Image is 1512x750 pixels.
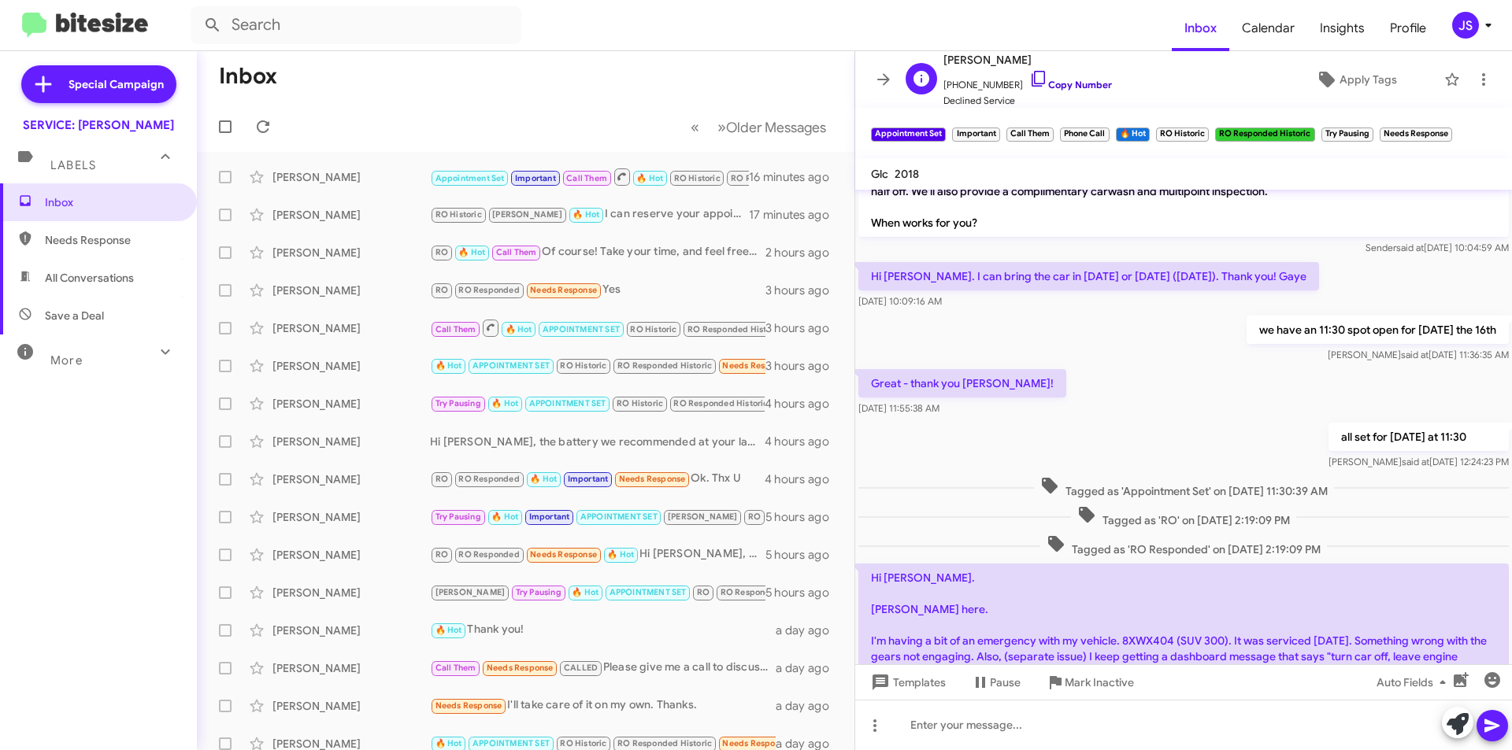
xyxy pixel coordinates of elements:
a: Copy Number [1029,79,1112,91]
span: CALLED [564,663,598,673]
span: [DATE] 11:55:38 AM [858,402,939,414]
span: RO Responded [458,474,519,484]
div: [PERSON_NAME] [272,660,430,676]
button: JS [1439,12,1495,39]
p: all set for [DATE] at 11:30 [1329,423,1509,451]
div: 3 hours ago [765,320,842,336]
div: 5 hours ago [765,547,842,563]
span: Needs Response [530,285,597,295]
span: Apply Tags [1340,65,1397,94]
span: Tagged as 'RO' on [DATE] 2:19:09 PM [1071,505,1296,528]
span: More [50,353,83,368]
span: Tagged as 'RO Responded' on [DATE] 2:19:09 PM [1040,534,1327,557]
span: said at [1396,242,1424,253]
span: [PERSON_NAME] [668,512,738,522]
div: 4 hours ago [765,396,842,412]
span: RO Responded Historic [617,738,712,748]
span: RO Historic [630,324,676,334]
small: RO Responded Historic [1215,127,1314,142]
span: Needs Response [45,232,179,248]
div: That car was already turned in [430,394,765,412]
div: Hi [PERSON_NAME]. You guys replaced my rear tires just a few months ago. But thanks anyway. [430,583,765,601]
div: Hi [PERSON_NAME], Are you able to give me a call when you get the chance. I have availability aft... [430,545,765,563]
div: [PERSON_NAME] [272,283,430,298]
input: Search [191,6,521,44]
span: RO Historic [435,209,482,220]
span: RO Responded [458,549,519,560]
span: « [691,117,699,137]
div: I'll take care of it on my own. Thanks. [430,696,776,715]
span: Call Them [496,247,537,257]
span: Insights [1307,6,1377,51]
span: Save a Deal [45,308,104,323]
button: Apply Tags [1275,65,1436,94]
div: 4 hours ago [765,471,842,487]
div: a day ago [776,660,842,676]
span: Needs Response [435,700,502,711]
small: Phone Call [1060,127,1109,142]
span: Needs Response [530,549,597,560]
span: 🔥 Hot [636,173,663,183]
button: Auto Fields [1364,668,1465,696]
div: 3 hours ago [765,283,842,298]
span: [DATE] 10:09:16 AM [858,295,942,307]
span: [PERSON_NAME] [DATE] 12:24:23 PM [1329,456,1509,467]
span: Important [568,474,609,484]
span: 🔥 Hot [491,398,518,408]
span: Needs Response [722,360,789,371]
div: a day ago [776,698,842,714]
span: Profile [1377,6,1439,51]
div: I can reserve your appointment for tire installation [DATE] at 10 a.m. with a loaner reserved. [430,205,749,224]
button: Next [708,111,836,143]
small: Call Them [1006,127,1054,142]
div: 92, 400 sorry. Thank you! Gaye [430,167,749,187]
small: Important [952,127,999,142]
span: Try Pausing [435,512,481,522]
button: Mark Inactive [1033,668,1147,696]
span: Templates [868,668,946,696]
span: 🔥 Hot [491,512,518,522]
span: RO Historic [560,738,606,748]
span: Declined Service [943,93,1112,109]
span: [PERSON_NAME] [943,50,1112,69]
div: Ok. Thx U [430,470,765,488]
span: [PERSON_NAME] [492,209,562,220]
div: Can you confirm my appointment at 9 [DATE]? I just got a message saying I missed the appointment ... [430,357,765,375]
span: RO Responded Historic [687,324,782,334]
span: APPOINTMENT SET [472,360,550,371]
div: Thank you! [430,621,776,639]
div: Of course! Take your time, and feel free to reach out if you have any questions or need assistanc... [430,243,765,261]
button: Pause [958,668,1033,696]
span: 🔥 Hot [506,324,532,334]
span: 🔥 Hot [458,247,485,257]
span: APPOINTMENT SET [580,512,658,522]
span: RO [435,549,448,560]
span: said at [1401,349,1429,360]
div: [PERSON_NAME] [272,358,430,374]
span: Try Pausing [435,398,481,408]
a: Inbox [1172,6,1229,51]
span: Older Messages [726,119,826,136]
small: RO Historic [1156,127,1209,142]
span: Calendar [1229,6,1307,51]
span: Needs Response [619,474,686,484]
span: RO [435,285,448,295]
span: 🔥 Hot [607,549,634,560]
span: All Conversations [45,270,134,286]
span: APPOINTMENT SET [472,738,550,748]
div: 3 hours ago [765,358,842,374]
span: RO [748,512,761,522]
div: [PERSON_NAME] [272,434,430,449]
span: [PERSON_NAME] [435,587,506,597]
div: JS [1452,12,1479,39]
p: we have an 11:30 spot open for [DATE] the 16th [1247,316,1509,344]
span: 🔥 Hot [573,209,599,220]
div: Yes [430,281,765,299]
span: 🔥 Hot [435,360,462,371]
span: RO [435,474,448,484]
span: 🔥 Hot [435,738,462,748]
div: 17 minutes ago [749,207,842,223]
span: RO Historic [560,360,606,371]
span: RO Responded Historic [731,173,825,183]
span: [PHONE_NUMBER] [943,69,1112,93]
